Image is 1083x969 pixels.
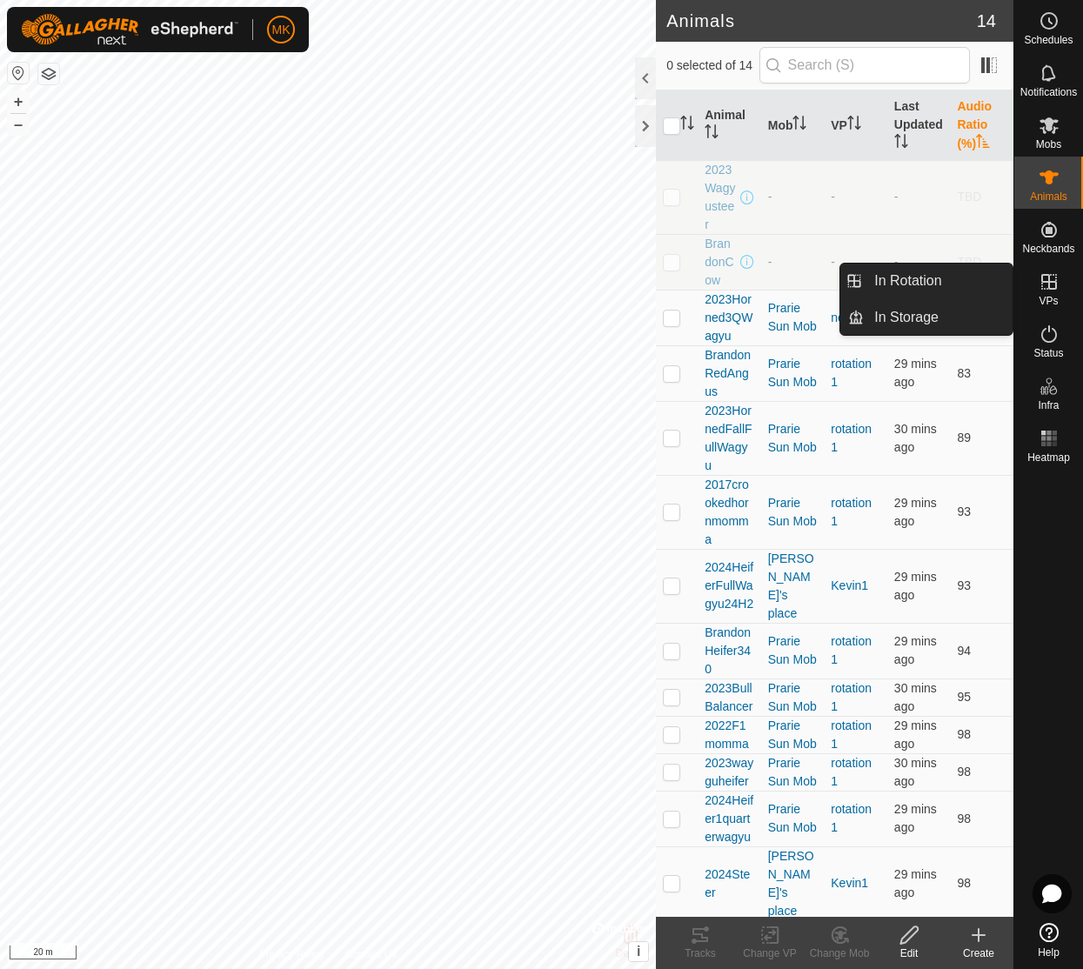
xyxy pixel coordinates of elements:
div: Prarie Sun Mob [768,800,818,837]
span: VPs [1039,296,1058,306]
span: 2024HeiferFullWagyu24H2 [705,558,754,613]
span: Animals [1030,191,1067,202]
span: Infra [1038,400,1059,411]
div: [PERSON_NAME]'s place [768,847,818,920]
span: - [894,255,899,269]
span: 94 [957,644,971,658]
span: BrandonHeifer340 [705,624,754,678]
a: Kevin1 [831,578,868,592]
span: 23 Aug 2025 at 8:07 pm [894,357,937,389]
div: Create [944,946,1013,961]
img: Gallagher Logo [21,14,238,45]
span: BrandonRedAngus [705,346,754,401]
p-sorticon: Activate to sort [680,118,694,132]
span: 89 [957,431,971,444]
p-sorticon: Activate to sort [976,137,990,150]
div: - [768,253,818,271]
span: In Storage [874,307,939,328]
span: Mobs [1036,139,1061,150]
a: Privacy Policy [259,946,324,962]
span: 2023HornedFallFullWagyu [705,402,754,475]
button: – [8,114,29,135]
li: In Storage [840,300,1013,335]
span: Neckbands [1022,244,1074,254]
span: 98 [957,812,971,825]
button: + [8,91,29,112]
input: Search (S) [759,47,970,84]
th: Mob [761,90,825,161]
span: 93 [957,505,971,518]
p-sorticon: Activate to sort [847,118,861,132]
span: In Rotation [874,271,941,291]
span: 98 [957,727,971,741]
a: Kevin1 [831,876,868,890]
a: rotation 1 [831,756,872,788]
a: rotation 1 [831,422,872,454]
span: 23 Aug 2025 at 8:07 pm [894,634,937,666]
div: Prarie Sun Mob [768,754,818,791]
div: Edit [874,946,944,961]
a: Help [1014,916,1083,965]
span: Help [1038,947,1060,958]
th: Animal [698,90,761,161]
div: Change VP [735,946,805,961]
a: rotation 1 [831,681,872,713]
a: rotation 1 [831,357,872,389]
span: TBD [957,190,981,204]
div: Prarie Sun Mob [768,355,818,391]
a: In Rotation [864,264,1013,298]
span: 98 [957,765,971,779]
span: 23 Aug 2025 at 8:07 pm [894,422,937,454]
th: Last Updated [887,90,951,161]
th: Audio Ratio (%) [950,90,1013,161]
app-display-virtual-paddock-transition: - [831,190,835,204]
app-display-virtual-paddock-transition: - [831,255,835,269]
span: 98 [957,876,971,890]
div: Prarie Sun Mob [768,494,818,531]
span: 2023Horned3QWagyu [705,291,754,345]
span: Notifications [1020,87,1077,97]
span: 2022F1momma [705,717,754,753]
span: 83 [957,366,971,380]
div: Prarie Sun Mob [768,299,818,336]
span: 2024Steer [705,865,754,902]
a: new calf [831,311,875,324]
button: Map Layers [38,63,59,84]
li: In Rotation [840,264,1013,298]
div: Prarie Sun Mob [768,420,818,457]
div: Prarie Sun Mob [768,632,818,669]
div: Prarie Sun Mob [768,679,818,716]
span: Status [1033,348,1063,358]
span: 23 Aug 2025 at 8:07 pm [894,681,937,713]
span: TBD [957,255,981,269]
a: Contact Us [345,946,397,962]
div: - [768,188,818,206]
span: 2023BullBalancer [705,679,754,716]
div: Change Mob [805,946,874,961]
p-sorticon: Activate to sort [894,137,908,150]
span: i [637,944,640,959]
a: rotation 1 [831,634,872,666]
span: Schedules [1024,35,1073,45]
p-sorticon: Activate to sort [705,127,719,141]
span: 23 Aug 2025 at 8:07 pm [894,496,937,528]
span: - [894,190,899,204]
span: Heatmap [1027,452,1070,463]
p-sorticon: Activate to sort [792,118,806,132]
div: Tracks [665,946,735,961]
a: rotation 1 [831,496,872,528]
span: 2024Heifer1quarterwagyu [705,792,754,846]
span: 23 Aug 2025 at 8:07 pm [894,570,937,602]
a: rotation 1 [831,718,872,751]
a: rotation 1 [831,802,872,834]
button: Reset Map [8,63,29,84]
span: 2017crookedhornmomma [705,476,754,549]
span: 23 Aug 2025 at 8:07 pm [894,802,937,834]
h2: Animals [666,10,977,31]
span: 23 Aug 2025 at 8:07 pm [894,718,937,751]
span: 2023wayguheifer [705,754,754,791]
div: Prarie Sun Mob [768,717,818,753]
button: i [629,942,648,961]
a: In Storage [864,300,1013,335]
div: [PERSON_NAME]'s place [768,550,818,623]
